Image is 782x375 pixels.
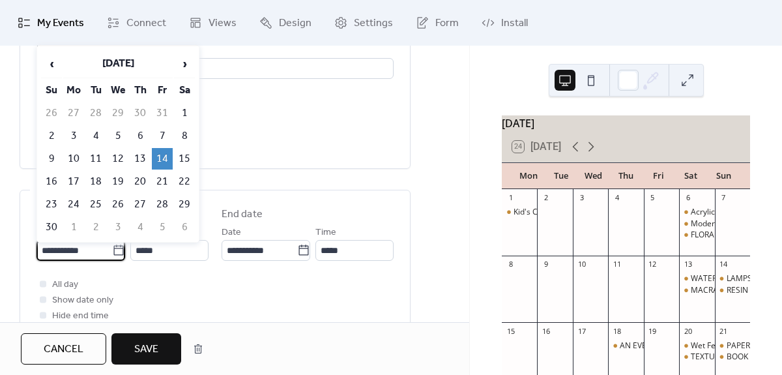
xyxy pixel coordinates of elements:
span: Connect [126,16,166,31]
div: 20 [683,326,693,336]
div: Sat [674,163,707,189]
td: 14 [152,148,173,170]
div: Kid's Crochet Club [514,207,579,218]
td: 7 [152,125,173,147]
td: 16 [41,171,62,192]
td: 5 [108,125,128,147]
td: 28 [85,102,106,124]
th: [DATE] [63,50,173,78]
div: Mon [512,163,545,189]
td: 25 [85,194,106,215]
td: 4 [130,217,151,238]
div: 11 [612,260,622,269]
div: 17 [577,326,586,336]
td: 23 [41,194,62,215]
div: Fri [642,163,674,189]
td: 30 [130,102,151,124]
td: 29 [108,102,128,124]
td: 4 [85,125,106,147]
div: 19 [648,326,658,336]
td: 6 [174,217,195,238]
td: 21 [152,171,173,192]
span: Form [435,16,459,31]
div: PAPER MAKING Workshop [715,340,750,352]
td: 3 [108,217,128,238]
div: WATERCOLOUR WILDFLOWERS WORKSHOP [679,273,714,284]
a: Design [250,5,321,40]
a: My Events [8,5,94,40]
td: 28 [152,194,173,215]
div: 16 [541,326,551,336]
td: 2 [41,125,62,147]
div: Modern Calligraphy [691,218,762,230]
div: 5 [648,193,658,203]
td: 27 [63,102,84,124]
div: Tue [545,163,577,189]
button: Save [111,333,181,365]
td: 11 [85,148,106,170]
div: 2 [541,193,551,203]
a: Install [472,5,538,40]
div: 13 [683,260,693,269]
th: Su [41,80,62,101]
th: Tu [85,80,106,101]
div: BOOK BINDING WORKSHOP [715,352,750,363]
div: Wet Felted Flowers Workshop [679,340,714,352]
div: 1 [506,193,515,203]
span: Save [134,342,158,357]
div: End date [222,207,263,222]
div: MACRAME PLANT HANGER [679,285,714,296]
td: 19 [108,171,128,192]
div: Thu [610,163,643,189]
span: Time [315,225,336,241]
div: 14 [719,260,729,269]
td: 8 [174,125,195,147]
a: Views [179,5,246,40]
td: 13 [130,148,151,170]
th: Sa [174,80,195,101]
span: Install [501,16,528,31]
td: 26 [41,102,62,124]
span: Date [222,225,241,241]
td: 18 [85,171,106,192]
div: 3 [577,193,586,203]
th: Mo [63,80,84,101]
td: 22 [174,171,195,192]
span: Views [209,16,237,31]
span: › [175,51,194,77]
td: 17 [63,171,84,192]
div: Modern Calligraphy [679,218,714,230]
div: Location [36,40,391,56]
span: ‹ [42,51,61,77]
span: Settings [354,16,393,31]
td: 29 [174,194,195,215]
span: Hide end time [52,308,109,324]
div: 7 [719,193,729,203]
td: 15 [174,148,195,170]
div: AN EVENING OF INTUITIVE ARTS & THE SPIRIT WORLD with Christine Morgan [608,340,643,352]
div: 12 [648,260,658,269]
div: 6 [683,193,693,203]
a: Connect [97,5,176,40]
div: LAMPSHADE MAKING WORKSHOP [715,273,750,284]
button: Cancel [21,333,106,365]
div: 10 [577,260,586,269]
div: 8 [506,260,515,269]
span: All day [52,277,78,293]
div: Wed [577,163,610,189]
td: 3 [63,125,84,147]
td: 1 [63,217,84,238]
th: Th [130,80,151,101]
th: We [108,80,128,101]
div: [DATE] [502,115,750,131]
td: 12 [108,148,128,170]
td: 24 [63,194,84,215]
div: 4 [612,193,622,203]
div: Kid's Crochet Club [502,207,537,218]
div: 18 [612,326,622,336]
td: 10 [63,148,84,170]
div: TEXTURED ART MASTERCLASS [679,352,714,363]
div: 21 [719,326,729,336]
th: Fr [152,80,173,101]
